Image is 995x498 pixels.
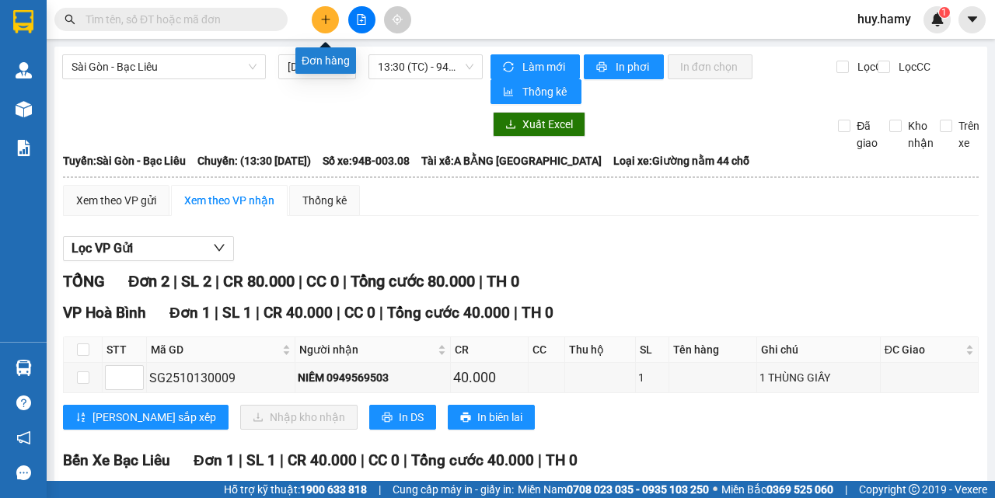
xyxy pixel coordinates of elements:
[16,360,32,376] img: warehouse-icon
[546,451,578,469] span: TH 0
[493,112,585,137] button: downloadXuất Excel
[173,272,177,291] span: |
[616,58,651,75] span: In phơi
[851,58,892,75] span: Lọc CR
[941,7,947,18] span: 1
[892,58,933,75] span: Lọc CC
[669,337,757,363] th: Tên hàng
[13,10,33,33] img: logo-vxr
[538,451,542,469] span: |
[169,304,211,322] span: Đơn 1
[479,272,483,291] span: |
[522,304,553,322] span: TH 0
[668,54,752,79] button: In đơn chọn
[323,152,410,169] span: Số xe: 94B-003.08
[958,6,986,33] button: caret-down
[522,58,567,75] span: Làm mới
[256,304,260,322] span: |
[240,405,358,430] button: downloadNhập kho nhận
[312,6,339,33] button: plus
[16,465,31,480] span: message
[93,409,216,426] span: [PERSON_NAME] sắp xếp
[197,152,311,169] span: Chuyến: (13:30 [DATE])
[845,9,923,29] span: huy.hamy
[213,242,225,254] span: down
[378,55,473,78] span: 13:30 (TC) - 94B-003.08
[453,367,525,388] div: 40.000
[503,86,516,99] span: bar-chart
[529,337,565,363] th: CC
[909,484,920,495] span: copyright
[448,405,535,430] button: printerIn biên lai
[239,451,243,469] span: |
[460,412,471,424] span: printer
[514,304,518,322] span: |
[343,272,347,291] span: |
[147,363,295,393] td: SG2510130009
[348,6,375,33] button: file-add
[902,117,940,151] span: Kho nhận
[522,83,569,100] span: Thống kê
[223,272,295,291] span: CR 80.000
[65,14,75,25] span: search
[713,486,717,493] span: ⚪️
[151,341,279,358] span: Mã GD
[63,155,186,167] b: Tuyến: Sài Gòn - Bạc Liêu
[487,272,519,291] span: TH 0
[885,341,962,358] span: ĐC Giao
[638,369,667,386] div: 1
[565,337,635,363] th: Thu hộ
[403,451,407,469] span: |
[181,272,211,291] span: SL 2
[965,12,979,26] span: caret-down
[491,79,581,104] button: bar-chartThống kê
[379,304,383,322] span: |
[613,152,749,169] span: Loại xe: Giường nằm 44 chỗ
[224,481,367,498] span: Hỗ trợ kỹ thuật:
[351,272,475,291] span: Tổng cước 80.000
[298,272,302,291] span: |
[76,192,156,209] div: Xem theo VP gửi
[384,6,411,33] button: aim
[759,369,877,386] div: 1 THÙNG GIẤY
[387,304,510,322] span: Tổng cước 40.000
[518,481,709,498] span: Miền Nam
[63,272,105,291] span: TỔNG
[757,337,880,363] th: Ghi chú
[491,54,580,79] button: syncLàm mới
[320,14,331,25] span: plus
[361,451,365,469] span: |
[596,61,609,74] span: printer
[194,451,235,469] span: Đơn 1
[302,192,347,209] div: Thống kê
[72,239,133,258] span: Lọc VP Gửi
[103,337,147,363] th: STT
[298,369,448,386] div: NIỀM 0949569503
[451,337,529,363] th: CR
[567,483,709,496] strong: 0708 023 035 - 0935 103 250
[356,14,367,25] span: file-add
[368,451,400,469] span: CC 0
[636,337,670,363] th: SL
[222,304,252,322] span: SL 1
[939,7,950,18] sup: 1
[149,368,292,388] div: SG2510130009
[16,62,32,78] img: warehouse-icon
[503,61,516,74] span: sync
[930,12,944,26] img: icon-new-feature
[369,405,436,430] button: printerIn DS
[337,304,340,322] span: |
[952,117,986,151] span: Trên xe
[246,451,276,469] span: SL 1
[306,272,339,291] span: CC 0
[16,101,32,117] img: warehouse-icon
[63,405,229,430] button: sort-ascending[PERSON_NAME] sắp xếp
[63,304,146,322] span: VP Hoà Bình
[184,192,274,209] div: Xem theo VP nhận
[86,11,269,28] input: Tìm tên, số ĐT hoặc mã đơn
[344,304,375,322] span: CC 0
[280,451,284,469] span: |
[295,47,356,74] div: Đơn hàng
[411,451,534,469] span: Tổng cước 40.000
[477,409,522,426] span: In biên lai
